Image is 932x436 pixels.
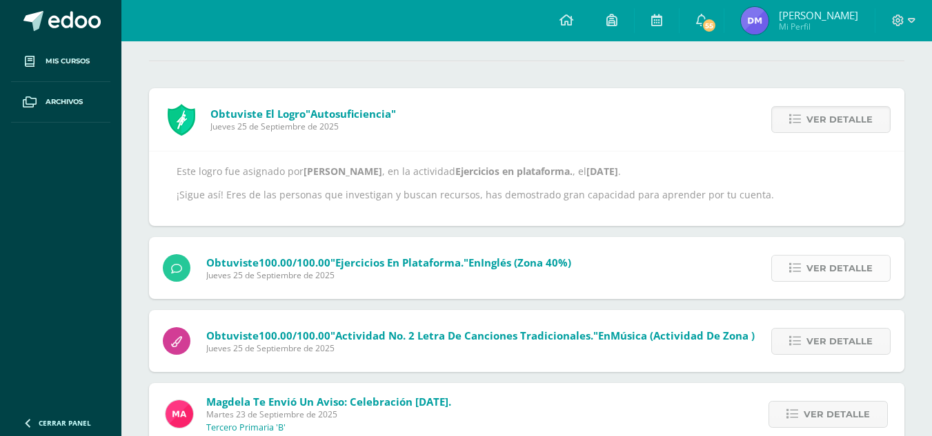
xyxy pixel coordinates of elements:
strong: [PERSON_NAME] [304,165,382,178]
a: Mis cursos [11,41,110,82]
span: Música (Actividad de zona ) [611,329,755,342]
span: "Autosuficiencia" [306,107,396,121]
span: Mis cursos [46,56,90,67]
span: 100.00/100.00 [259,256,330,269]
span: Jueves 25 de Septiembre de 2025 [206,342,755,354]
span: Cerrar panel [39,418,91,428]
p: ¡Sigue así! Eres de las personas que investigan y buscan recursos, has demostrado gran capacidad ... [177,189,877,201]
span: Inglés (Zona 40%) [481,256,571,269]
span: 100.00/100.00 [259,329,330,342]
img: 008b0cb43cf498d45b49ed595c860f2d.png [741,7,769,34]
img: 36777ea96df5dc86adf6ae135f5ebe24.png [166,400,193,428]
span: Jueves 25 de Septiembre de 2025 [206,269,571,281]
span: Ver detalle [806,256,873,281]
span: Archivos [46,96,83,107]
span: 55 [702,18,717,33]
span: "Ejercicios en plataforma." [330,256,468,269]
strong: [DATE] [586,165,618,178]
p: Tercero Primaria 'B' [206,422,286,433]
a: Archivos [11,82,110,123]
strong: Ejercicios en plataforma. [455,165,573,178]
span: Magdela te envió un aviso: Celebración [DATE]. [206,395,451,408]
span: Ver detalle [804,402,870,427]
span: Jueves 25 de Septiembre de 2025 [210,121,396,132]
span: Obtuviste en [206,329,755,342]
span: Mi Perfil [779,21,858,32]
span: Ver detalle [806,107,873,132]
span: Ver detalle [806,329,873,354]
p: Este logro fue asignado por , en la actividad , el . [177,165,877,178]
span: [PERSON_NAME] [779,8,858,22]
span: Obtuviste en [206,256,571,269]
span: Obtuviste el logro [210,107,396,121]
span: Martes 23 de Septiembre de 2025 [206,408,451,420]
span: "Actividad No. 2 Letra de canciones tradicionales." [330,329,598,342]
